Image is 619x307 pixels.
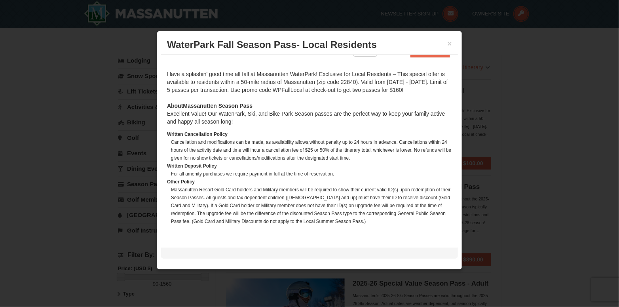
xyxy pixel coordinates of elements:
[171,138,452,162] dd: Cancellation and modifications can be made, as availability allows,without penalty up to 24 hours...
[167,103,183,109] span: About
[418,48,442,54] strong: Buy Now
[447,40,452,48] button: ×
[171,170,452,178] dd: For all amenity purchases we require payment in full at the time of reservation.
[167,102,452,126] div: Excellent Value! Our WaterPark, Ski, and Bike Park Season passes are the perfect way to keep your...
[167,178,452,186] dt: Other Policy
[167,162,452,170] dt: Written Deposit Policy
[171,186,452,225] dd: Massanutten Resort Gold Card holders and Military members will be required to show their current ...
[167,70,452,102] div: Have a splashin' good time all fall at Massanutten WaterPark! Exclusive for Local Residents – Thi...
[167,39,452,51] h3: WaterPark Fall Season Pass- Local Residents
[167,103,253,109] strong: Massanutten Season Pass
[167,130,452,138] dt: Written Cancellation Policy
